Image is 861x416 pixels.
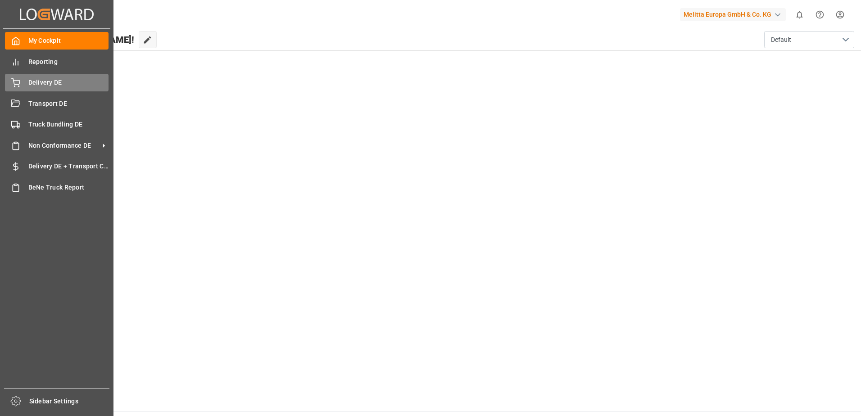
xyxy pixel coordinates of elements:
[28,141,100,150] span: Non Conformance DE
[37,31,134,48] span: Hello [PERSON_NAME]!
[28,183,109,192] span: BeNe Truck Report
[5,53,109,70] a: Reporting
[29,397,110,406] span: Sidebar Settings
[5,74,109,91] a: Delivery DE
[28,78,109,87] span: Delivery DE
[28,120,109,129] span: Truck Bundling DE
[5,95,109,112] a: Transport DE
[810,5,830,25] button: Help Center
[5,116,109,133] a: Truck Bundling DE
[28,57,109,67] span: Reporting
[5,178,109,196] a: BeNe Truck Report
[771,35,791,45] span: Default
[5,158,109,175] a: Delivery DE + Transport Cost
[680,6,789,23] button: Melitta Europa GmbH & Co. KG
[28,99,109,109] span: Transport DE
[789,5,810,25] button: show 0 new notifications
[28,162,109,171] span: Delivery DE + Transport Cost
[764,31,854,48] button: open menu
[5,32,109,50] a: My Cockpit
[680,8,786,21] div: Melitta Europa GmbH & Co. KG
[28,36,109,45] span: My Cockpit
